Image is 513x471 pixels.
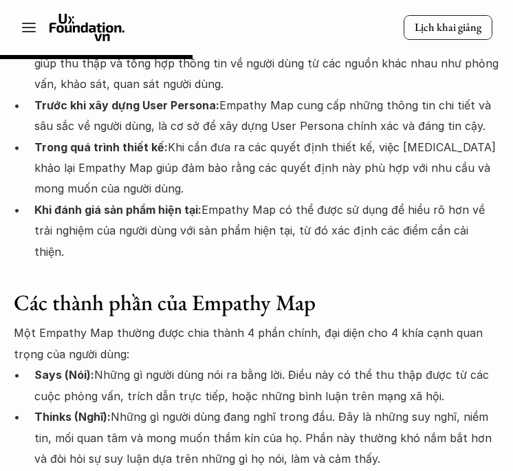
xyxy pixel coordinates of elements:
[34,98,219,112] strong: Trước khi xây dựng User Persona:
[34,199,499,262] p: Empathy Map có thể được sử dụng để hiểu rõ hơn về trải nghiệm của người dùng với sản phẩm hiện tạ...
[34,203,201,217] strong: Khi đánh giá sản phẩm hiện tại:
[14,322,499,364] p: Một Empathy Map thường được chia thành 4 phần chính, đại diện cho 4 khía cạnh quan trọng của ngườ...
[34,32,499,95] p: Đây là thời điểm lý tưởng để sử dụng Empathy Map, giúp thu thập và tổng hợp thông tin về người dù...
[34,406,499,469] p: Những gì người dùng đang nghĩ trong đầu. Đây là những suy nghĩ, niềm tin, mối quan tâm và mong mu...
[34,410,111,424] strong: Thinks (Nghĩ):
[14,289,499,316] h3: Các thành phần của Empathy Map
[34,368,94,382] strong: Says (Nói):
[404,15,492,41] a: Lịch khai giảng
[34,95,499,137] p: Empathy Map cung cấp những thông tin chi tiết và sâu sắc về người dùng, là cơ sở để xây dựng User...
[34,137,499,199] p: Khi cần đưa ra các quyết định thiết kế, việc [MEDICAL_DATA] khảo lại Empathy Map giúp đảm bảo rằn...
[34,140,168,154] strong: Trong quá trình thiết kế:
[415,21,481,35] p: Lịch khai giảng
[34,364,499,406] p: Những gì người dùng nói ra bằng lời. Điều này có thể thu thập được từ các cuộc phỏng vấn, trích d...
